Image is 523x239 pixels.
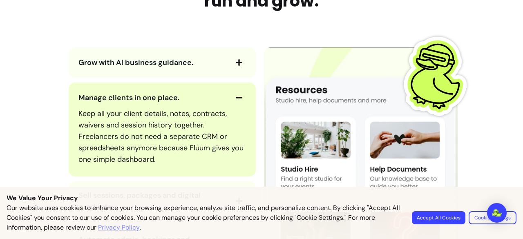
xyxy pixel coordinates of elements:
a: Privacy Policy [98,223,140,232]
button: Accept All Cookies [412,211,465,224]
p: Keep all your client details, notes, contracts, waivers and session history together. Freelancers... [78,108,246,165]
img: Fluum Duck sticker [396,35,478,117]
span: Manage clients in one place. [78,93,179,103]
div: Manage clients in one place. [78,105,246,168]
div: Open Intercom Messenger [487,203,507,223]
p: We Value Your Privacy [7,193,516,203]
button: Cookie Settings [469,211,516,224]
p: Our website uses cookies to enhance your browsing experience, analyze site traffic, and personali... [7,203,402,232]
span: Grow with AI business guidance. [78,58,193,67]
button: Grow with AI business guidance. [78,56,246,69]
button: Manage clients in one place. [78,91,246,105]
